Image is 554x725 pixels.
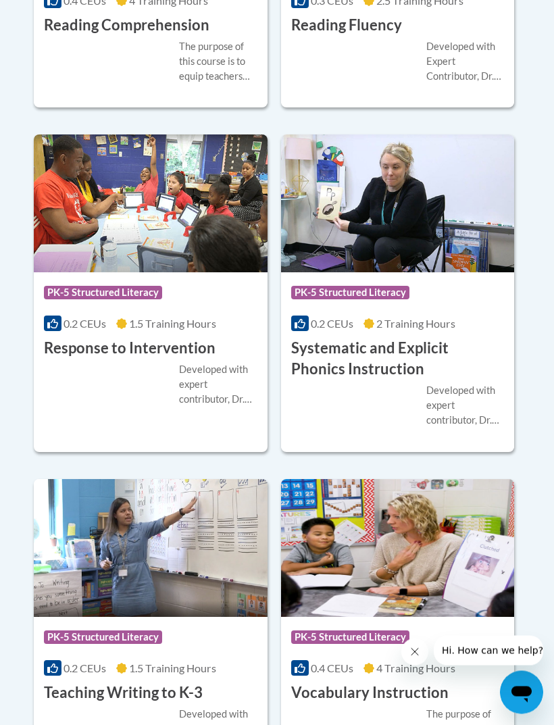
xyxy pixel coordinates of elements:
h3: Vocabulary Instruction [291,683,449,704]
div: Developed with expert contributor, Dr. [PERSON_NAME], Reading Teacherʹs Top Ten Tools. In this co... [426,384,505,428]
span: PK-5 Structured Literacy [44,286,162,300]
iframe: Message from company [434,636,543,666]
span: PK-5 Structured Literacy [44,631,162,645]
span: 1.5 Training Hours [129,318,216,330]
div: Developed with expert contributor, Dr. [PERSON_NAME] of The [US_STATE][GEOGRAPHIC_DATA]. Through ... [179,363,257,407]
img: Course Logo [34,135,268,273]
div: The purpose of this course is to equip teachers with the necessary knowledge and strategies to pr... [179,40,257,84]
h3: Response to Intervention [44,339,216,359]
span: 4 Training Hours [376,662,455,675]
span: PK-5 Structured Literacy [291,631,409,645]
span: 0.2 CEUs [64,662,106,675]
a: Course LogoPK-5 Structured Literacy0.2 CEUs1.5 Training Hours Response to InterventionDeveloped w... [34,135,268,452]
img: Course Logo [281,135,515,273]
h3: Reading Comprehension [44,16,209,36]
img: Course Logo [34,480,268,618]
span: 0.2 CEUs [311,318,353,330]
h3: Teaching Writing to K-3 [44,683,203,704]
span: 0.4 CEUs [311,662,353,675]
div: Developed with Expert Contributor, Dr. [PERSON_NAME] of [GEOGRAPHIC_DATA][US_STATE], [GEOGRAPHIC_... [426,40,505,84]
span: PK-5 Structured Literacy [291,286,409,300]
h3: Systematic and Explicit Phonics Instruction [291,339,505,380]
span: 0.2 CEUs [64,318,106,330]
iframe: Button to launch messaging window [500,671,543,714]
iframe: Close message [401,639,428,666]
a: Course LogoPK-5 Structured Literacy0.2 CEUs2 Training Hours Systematic and Explicit Phonics Instr... [281,135,515,452]
span: 2 Training Hours [376,318,455,330]
span: 1.5 Training Hours [129,662,216,675]
h3: Reading Fluency [291,16,402,36]
img: Course Logo [281,480,515,618]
